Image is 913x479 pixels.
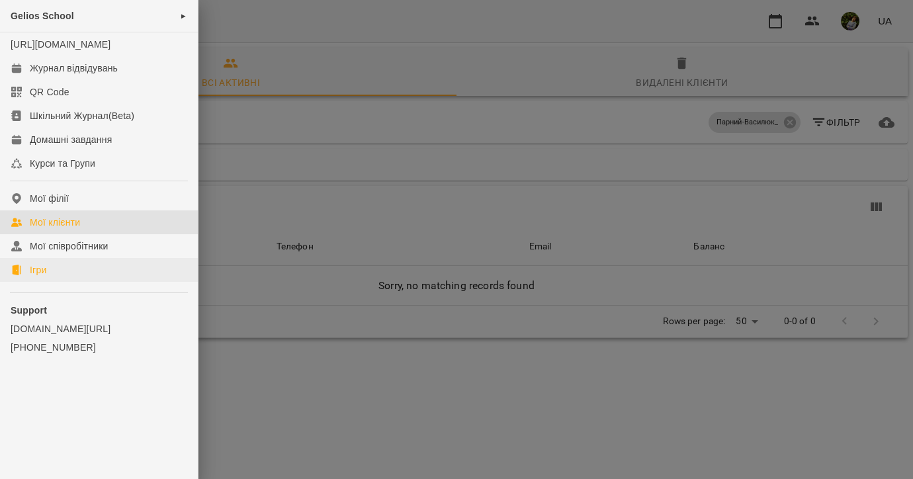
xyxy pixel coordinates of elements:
p: Support [11,304,187,317]
div: Мої співробітники [30,239,109,253]
span: ► [180,11,187,21]
div: Шкільний Журнал(Beta) [30,109,134,122]
a: [URL][DOMAIN_NAME] [11,39,110,50]
div: Ігри [30,263,46,277]
div: Курси та Групи [30,157,95,170]
a: [DOMAIN_NAME][URL] [11,322,187,335]
a: [PHONE_NUMBER] [11,341,187,354]
span: Gelios School [11,11,74,21]
div: QR Code [30,85,69,99]
div: Мої клієнти [30,216,80,229]
div: Журнал відвідувань [30,62,118,75]
div: Домашні завдання [30,133,112,146]
div: Мої філії [30,192,69,205]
